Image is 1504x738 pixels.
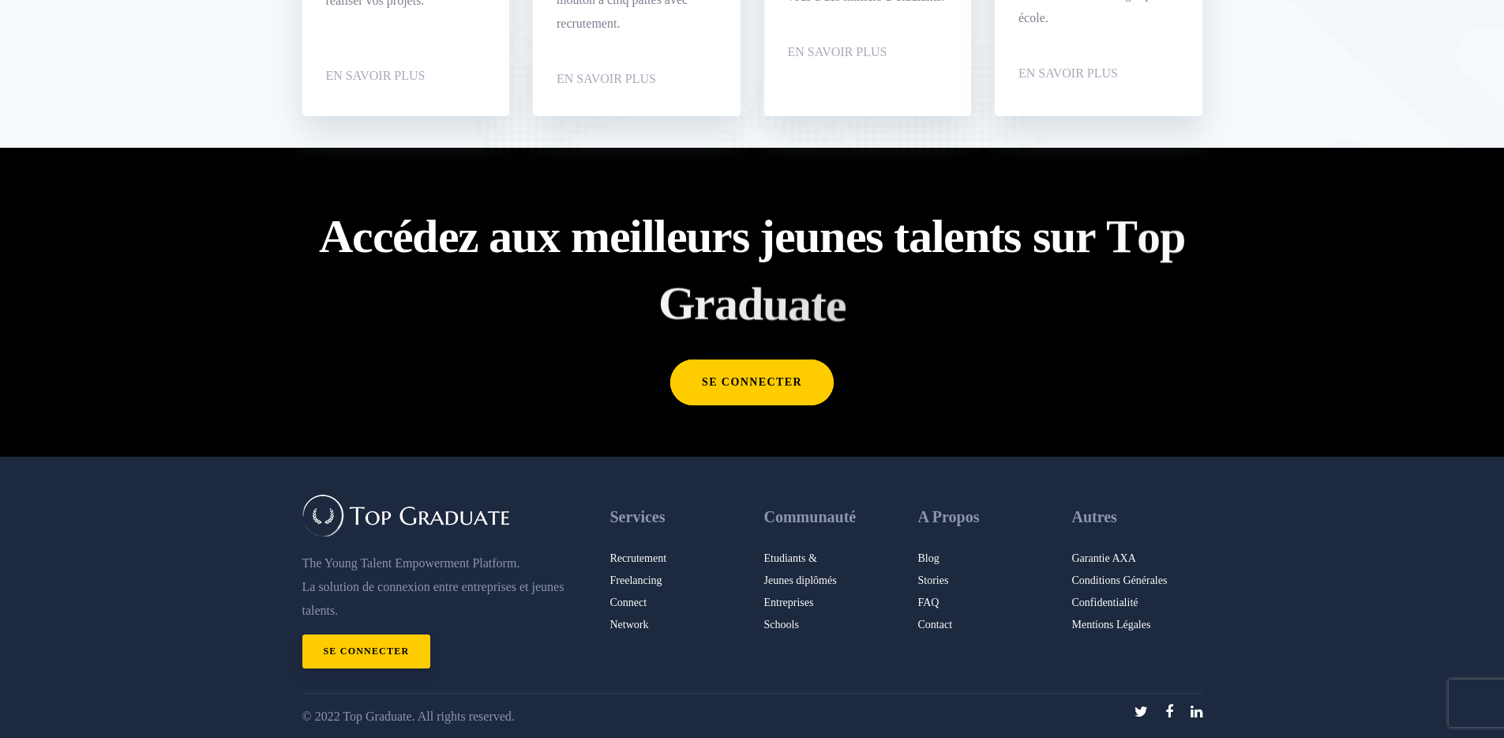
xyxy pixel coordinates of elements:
[610,592,741,614] a: Connect
[764,548,895,592] a: Etudiants &Jeunes diplômés
[820,203,846,269] span: n
[658,269,695,336] span: G
[641,203,653,269] span: l
[865,203,883,269] span: s
[846,203,865,269] span: e
[989,203,1004,269] span: t
[686,203,711,269] span: u
[943,203,963,269] span: e
[666,203,685,269] span: e
[302,705,741,729] p: © 2022 Top Graduate. All rights reserved.
[1033,203,1050,269] span: s
[302,552,587,623] p: The Young Talent Empowerment Platform. La solution de connexion entre entreprises et jeunes talents.
[918,506,980,528] span: A Propos
[918,614,1048,636] a: Contact
[1050,203,1075,269] span: u
[629,203,641,269] span: i
[1106,203,1137,269] span: T
[610,614,741,636] a: Network
[1425,662,1504,738] div: Widget de chat
[795,203,820,269] span: u
[670,360,834,405] a: Se connecter
[458,203,478,269] span: z
[764,614,895,636] a: Schools
[825,271,846,338] span: e
[810,271,826,337] span: t
[764,592,895,614] a: Entreprises
[537,203,560,269] span: x
[392,203,412,269] span: é
[918,592,1048,614] a: FAQ
[1072,506,1117,528] span: Autres
[352,203,372,269] span: c
[1137,203,1160,269] span: o
[1072,614,1202,636] a: Mentions Légales
[1018,38,1179,85] a: EN SAVOIR PLUS
[918,548,1048,570] a: Blog
[775,203,794,269] span: e
[326,40,486,88] a: EN SAVOIR PLUS
[909,203,932,269] span: a
[610,506,666,528] span: Services
[788,17,948,64] a: EN SAVOIR PLUS
[894,203,909,269] span: t
[694,269,714,336] span: r
[654,203,666,269] span: l
[760,203,775,269] span: j
[302,634,431,668] a: Se Connecter
[437,203,457,269] span: e
[1072,592,1202,614] a: Confidentialité
[737,270,763,337] span: d
[412,203,437,269] span: d
[964,203,989,269] span: n
[1160,203,1185,269] span: p
[1004,203,1022,269] span: s
[319,203,352,269] span: A
[932,203,943,269] span: l
[512,203,537,269] span: u
[610,570,741,592] a: Freelancing
[762,270,788,337] span: u
[1425,662,1504,738] iframe: Chat Widget
[609,203,629,269] span: e
[324,642,410,661] span: Se Connecter
[557,43,717,91] a: EN SAVOIR PLUS
[571,203,609,269] span: m
[711,203,731,269] span: r
[489,203,512,269] span: a
[714,270,737,337] span: a
[1075,203,1096,269] span: r
[1072,570,1202,592] a: Conditions Générales
[610,548,741,570] a: Recrutement
[1072,548,1202,570] a: Garantie AXA
[787,271,811,337] span: a
[702,372,802,393] span: Se connecter
[918,570,1048,592] a: Stories
[731,203,748,269] span: s
[372,203,392,269] span: c
[764,506,857,528] span: Communauté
